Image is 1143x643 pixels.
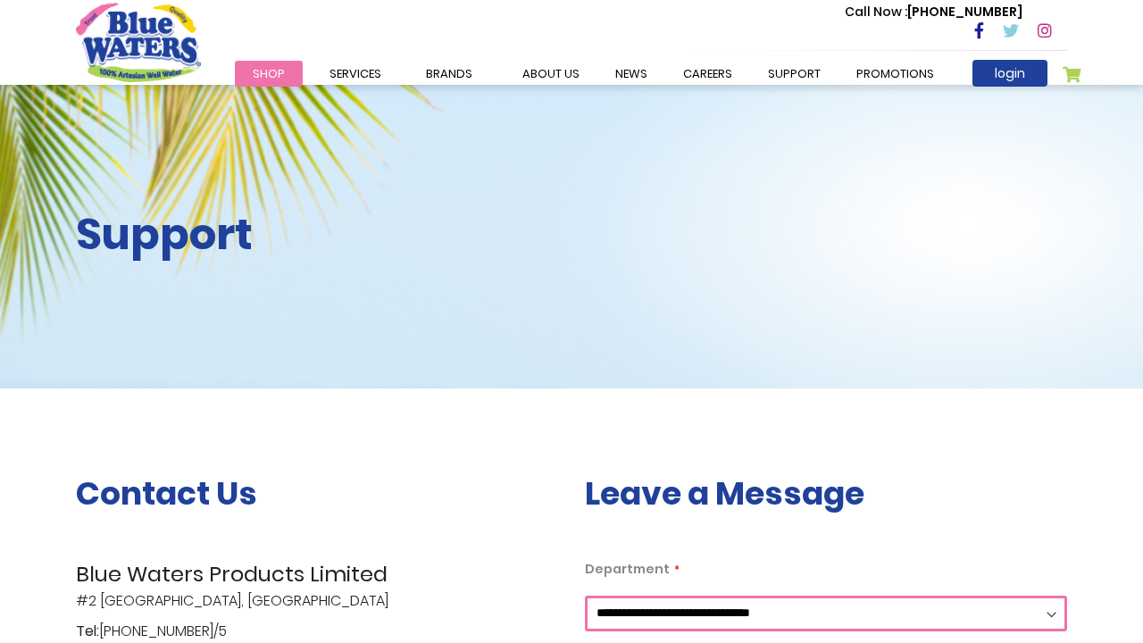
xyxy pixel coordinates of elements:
[505,61,597,87] a: about us
[408,61,490,87] a: Brands
[76,621,99,642] span: Tel:
[845,3,907,21] span: Call Now :
[312,61,399,87] a: Services
[426,65,472,82] span: Brands
[750,61,838,87] a: support
[665,61,750,87] a: careers
[330,65,381,82] span: Services
[76,558,558,590] span: Blue Waters Products Limited
[253,65,285,82] span: Shop
[76,3,201,81] a: store logo
[76,558,558,612] p: #2 [GEOGRAPHIC_DATA], [GEOGRAPHIC_DATA]
[76,209,558,261] h2: Support
[235,61,303,87] a: Shop
[597,61,665,87] a: News
[585,474,1067,513] h3: Leave a Message
[845,3,1022,21] p: [PHONE_NUMBER]
[585,560,670,578] span: Department
[838,61,952,87] a: Promotions
[972,60,1047,87] a: login
[76,474,558,513] h3: Contact Us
